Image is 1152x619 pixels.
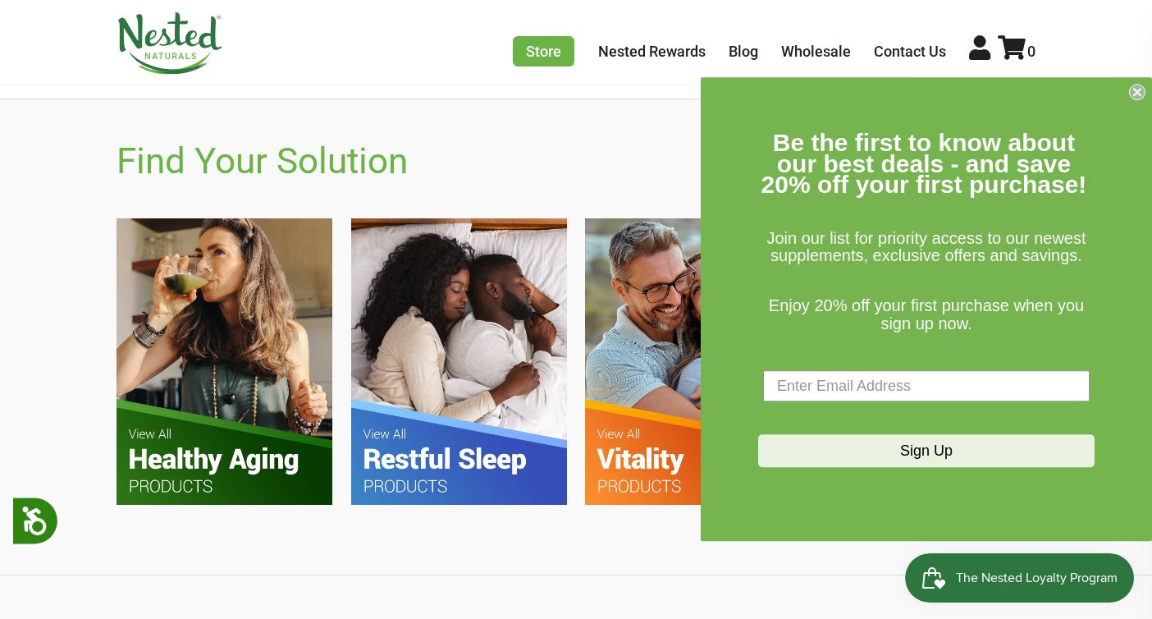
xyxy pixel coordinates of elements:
[513,36,574,66] a: Store
[585,218,801,505] img: FYS-Vitality.jpg
[117,140,408,182] h2: Find Your Solution
[781,43,851,60] a: Wholesale
[905,553,1136,603] iframe: Button to open loyalty program pop-up
[763,371,1090,402] input: Enter Email Address
[766,229,1086,265] span: Join our list for priority access to our newest supplements, exclusive offers and savings.
[117,12,223,75] img: Nested Naturals
[1027,43,1035,60] span: 0
[761,129,1087,198] span: Be the first to know about our best deals - and save 20% off your first purchase!
[729,43,758,60] a: Blog
[701,77,1152,541] div: FLYOUT Form
[998,43,1035,60] a: 0
[874,43,946,60] a: Contact Us
[769,296,1084,332] span: Enjoy 20% off your first purchase when you sign up now.
[351,218,567,505] img: FYS-Restful-Sleep.jpg
[598,43,706,60] a: Nested Rewards
[1129,84,1145,100] button: Close dialog
[117,218,332,505] img: FYS-Healthy-Aging.jpg
[758,435,1095,468] button: Sign Up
